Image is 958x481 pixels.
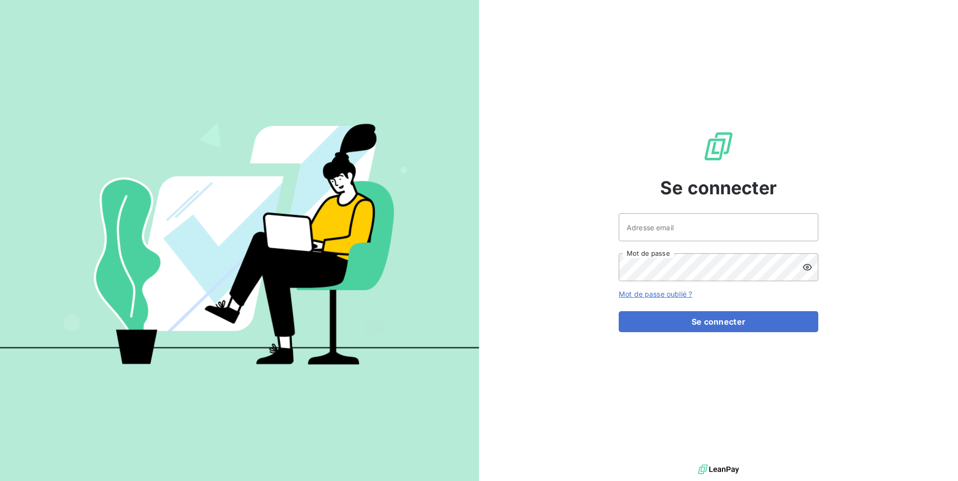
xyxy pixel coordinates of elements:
[619,290,692,298] a: Mot de passe oublié ?
[619,213,818,241] input: placeholder
[619,311,818,332] button: Se connecter
[698,462,739,477] img: logo
[660,174,777,201] span: Se connecter
[703,130,734,162] img: Logo LeanPay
